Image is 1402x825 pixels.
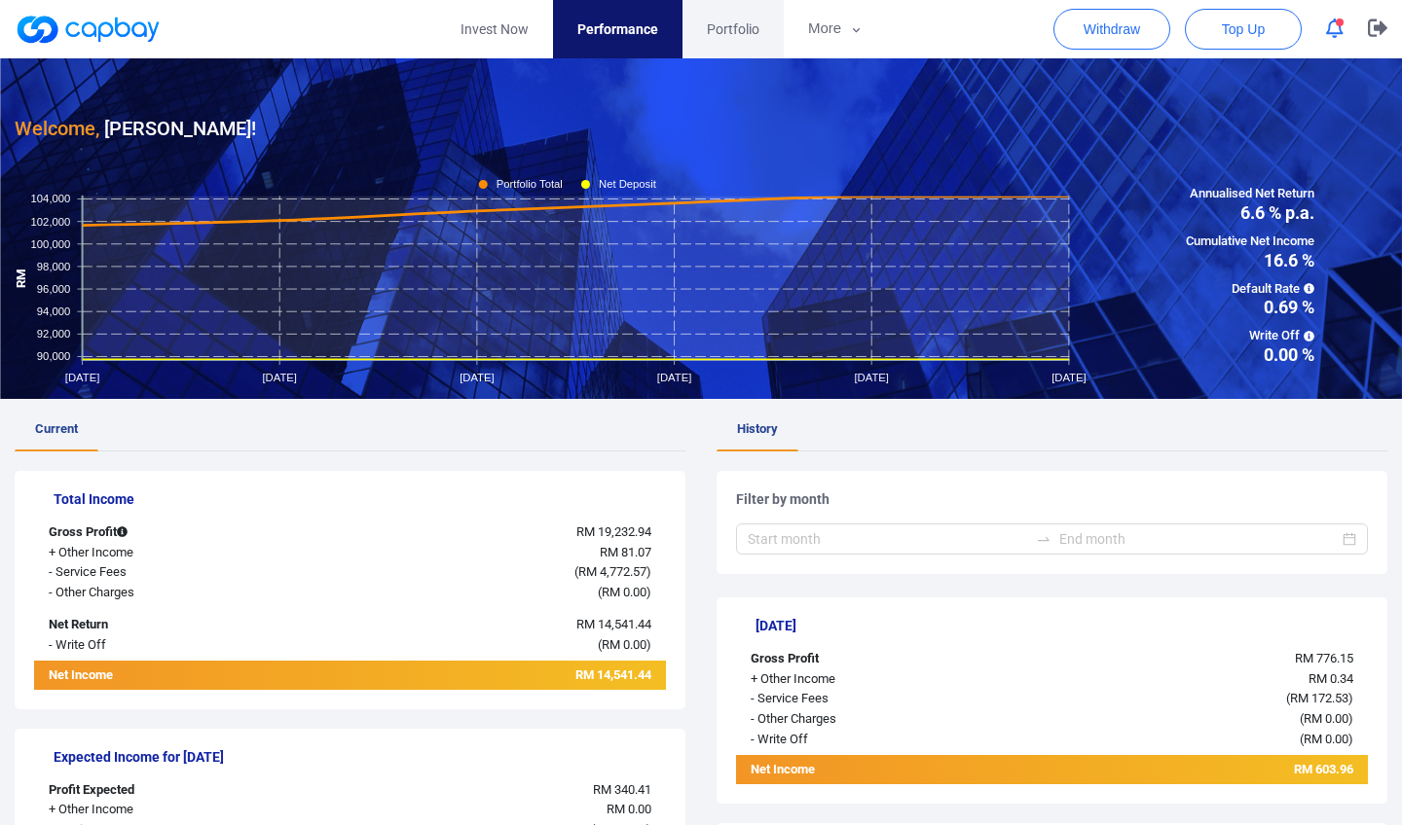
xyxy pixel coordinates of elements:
[602,637,646,652] span: RM 0.00
[657,371,691,382] tspan: [DATE]
[34,583,297,603] div: - Other Charges
[65,371,99,382] tspan: [DATE]
[460,371,494,382] tspan: [DATE]
[1186,326,1314,346] span: Write Off
[1186,346,1314,364] span: 0.00 %
[1304,732,1348,746] span: RM 0.00
[297,583,666,603] div: ( )
[1304,711,1348,726] span: RM 0.00
[1036,531,1051,547] span: to
[576,617,651,631] span: RM 14,541.44
[34,635,297,656] div: - Write Off
[736,649,999,669] div: Gross Profit
[736,689,999,709] div: - Service Fees
[1053,9,1170,50] button: Withdraw
[1186,279,1314,300] span: Default Rate
[1294,762,1353,776] span: RM 603.96
[31,193,71,204] tspan: 104,000
[262,371,296,382] tspan: [DATE]
[736,490,1368,508] h5: Filter by month
[1185,9,1302,50] button: Top Up
[1186,184,1314,204] span: Annualised Net Return
[297,635,666,656] div: ( )
[1059,528,1340,550] input: End month
[1186,299,1314,316] span: 0.69 %
[297,562,666,583] div: ( )
[37,305,70,317] tspan: 94,000
[999,730,1368,750] div: ( )
[736,730,999,750] div: - Write Off
[15,117,99,140] span: Welcome,
[736,709,999,730] div: - Other Charges
[607,802,651,816] span: RM 0.00
[1290,691,1348,705] span: RM 172.53
[34,780,297,801] div: Profit Expected
[14,268,28,287] tspan: RM
[593,782,651,797] span: RM 340.41
[737,421,778,436] span: History
[15,113,256,144] h3: [PERSON_NAME] !
[1186,252,1314,269] span: 16.6 %
[578,564,646,579] span: RM 4,772.57
[600,545,651,559] span: RM 81.07
[736,760,999,784] div: Net Income
[854,371,888,382] tspan: [DATE]
[748,528,1028,550] input: Start month
[34,800,297,820] div: + Other Income
[31,237,71,249] tspan: 100,000
[1051,371,1086,382] tspan: [DATE]
[707,18,759,40] span: Portfolio
[576,524,651,539] span: RM 19,232.94
[54,490,666,508] h5: Total Income
[599,178,657,190] tspan: Net Deposit
[34,562,297,583] div: - Service Fees
[37,283,70,295] tspan: 96,000
[35,421,78,436] span: Current
[1309,671,1353,686] span: RM 0.34
[999,709,1368,730] div: ( )
[1036,531,1051,547] span: swap-right
[54,748,666,766] h5: Expected Income for [DATE]
[37,328,70,340] tspan: 92,000
[34,522,297,543] div: Gross Profit
[34,615,297,635] div: Net Return
[1222,19,1265,39] span: Top Up
[999,689,1368,709] div: ( )
[31,215,71,227] tspan: 102,000
[34,665,297,690] div: Net Income
[577,18,658,40] span: Performance
[575,667,651,682] span: RM 14,541.44
[37,350,70,362] tspan: 90,000
[1186,232,1314,252] span: Cumulative Net Income
[756,617,1368,634] h5: [DATE]
[1186,204,1314,222] span: 6.6 % p.a.
[1295,651,1353,665] span: RM 776.15
[37,260,70,271] tspan: 98,000
[602,585,646,599] span: RM 0.00
[34,543,297,563] div: + Other Income
[736,669,999,690] div: + Other Income
[497,178,563,190] tspan: Portfolio Total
